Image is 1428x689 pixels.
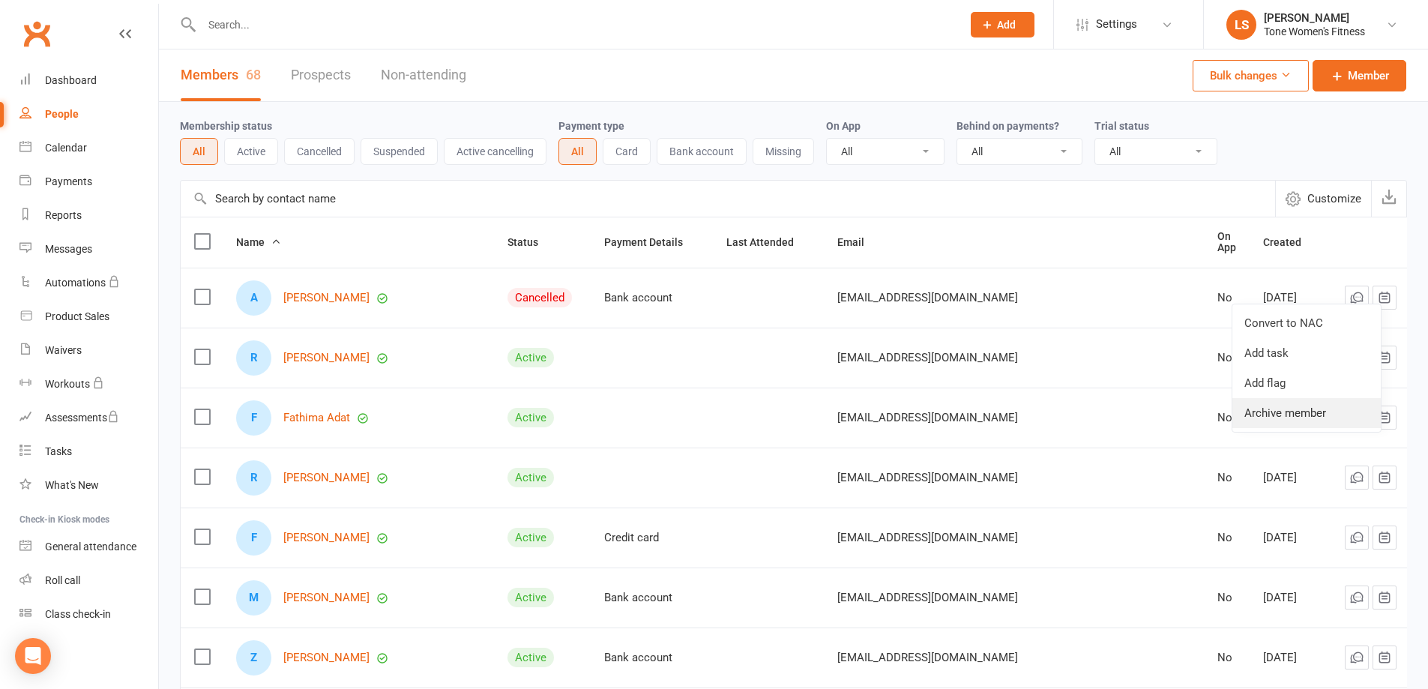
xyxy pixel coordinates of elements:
[45,445,72,457] div: Tasks
[19,598,158,631] a: Class kiosk mode
[444,138,546,165] button: Active cancelling
[507,528,554,547] div: Active
[236,520,271,556] div: Fouzieh
[45,74,97,86] div: Dashboard
[507,408,554,427] div: Active
[1263,652,1318,664] div: [DATE]
[19,199,158,232] a: Reports
[507,648,554,667] div: Active
[507,233,555,251] button: Status
[283,592,370,604] a: [PERSON_NAME]
[19,334,158,367] a: Waivers
[236,236,281,248] span: Name
[971,12,1034,37] button: Add
[45,412,119,424] div: Assessments
[558,120,624,132] label: Payment type
[19,530,158,564] a: General attendance kiosk mode
[45,277,106,289] div: Automations
[236,640,271,676] div: Zahuur
[507,468,554,487] div: Active
[1217,652,1236,664] div: No
[45,574,80,586] div: Roll call
[603,138,651,165] button: Card
[236,460,271,496] div: Rayane
[726,236,810,248] span: Last Attended
[604,532,699,544] div: Credit card
[181,49,261,101] a: Members68
[657,138,747,165] button: Bank account
[45,541,136,553] div: General attendance
[19,97,158,131] a: People
[236,580,271,616] div: Mozhdeh
[726,233,810,251] button: Last Attended
[19,367,158,401] a: Workouts
[1217,592,1236,604] div: No
[507,348,554,367] div: Active
[837,283,1018,312] span: [EMAIL_ADDRESS][DOMAIN_NAME]
[283,472,370,484] a: [PERSON_NAME]
[180,120,272,132] label: Membership status
[837,583,1018,612] span: [EMAIL_ADDRESS][DOMAIN_NAME]
[45,243,92,255] div: Messages
[1204,217,1250,268] th: On App
[837,236,881,248] span: Email
[1264,11,1365,25] div: [PERSON_NAME]
[291,49,351,101] a: Prospects
[1217,412,1236,424] div: No
[19,435,158,469] a: Tasks
[45,209,82,221] div: Reports
[604,592,699,604] div: Bank account
[1232,338,1381,368] a: Add task
[1263,233,1318,251] button: Created
[224,138,278,165] button: Active
[246,67,261,82] div: 68
[1096,7,1137,41] span: Settings
[284,138,355,165] button: Cancelled
[181,181,1275,217] input: Search by contact name
[283,652,370,664] a: [PERSON_NAME]
[558,138,597,165] button: All
[236,340,271,376] div: Ruqayya
[1232,398,1381,428] a: Archive member
[1263,292,1318,304] div: [DATE]
[1263,236,1318,248] span: Created
[283,532,370,544] a: [PERSON_NAME]
[1217,292,1236,304] div: No
[1264,25,1365,38] div: Tone Women's Fitness
[1263,472,1318,484] div: [DATE]
[45,608,111,620] div: Class check-in
[19,266,158,300] a: Automations
[19,64,158,97] a: Dashboard
[507,288,572,307] div: Cancelled
[1193,60,1309,91] button: Bulk changes
[197,14,951,35] input: Search...
[19,165,158,199] a: Payments
[19,401,158,435] a: Assessments
[45,479,99,491] div: What's New
[837,403,1018,432] span: [EMAIL_ADDRESS][DOMAIN_NAME]
[283,352,370,364] a: [PERSON_NAME]
[1348,67,1389,85] span: Member
[604,233,699,251] button: Payment Details
[1307,190,1361,208] span: Customize
[507,236,555,248] span: Status
[45,310,109,322] div: Product Sales
[826,120,861,132] label: On App
[837,523,1018,552] span: [EMAIL_ADDRESS][DOMAIN_NAME]
[1232,308,1381,338] a: Convert to NAC
[837,343,1018,372] span: [EMAIL_ADDRESS][DOMAIN_NAME]
[45,344,82,356] div: Waivers
[604,652,699,664] div: Bank account
[236,280,271,316] div: Ayan
[1217,532,1236,544] div: No
[1226,10,1256,40] div: LS
[1232,368,1381,398] a: Add flag
[361,138,438,165] button: Suspended
[837,643,1018,672] span: [EMAIL_ADDRESS][DOMAIN_NAME]
[45,108,79,120] div: People
[604,236,699,248] span: Payment Details
[604,292,699,304] div: Bank account
[19,232,158,266] a: Messages
[1217,352,1236,364] div: No
[45,175,92,187] div: Payments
